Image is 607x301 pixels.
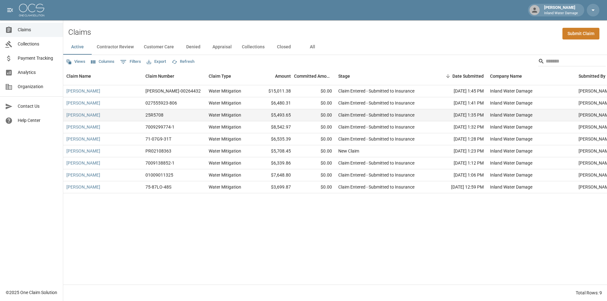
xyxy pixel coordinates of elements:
[452,67,484,85] div: Date Submitted
[544,11,578,16] p: Inland Water Damage
[338,100,414,106] div: Claim Entered - Submitted to Insurance
[430,133,487,145] div: [DATE] 1:28 PM
[209,148,241,154] div: Water Mitigation
[294,133,335,145] div: $0.00
[294,181,335,193] div: $0.00
[579,67,605,85] div: Submitted By
[270,39,298,55] button: Closed
[338,88,414,94] div: Claim Entered - Submitted to Insurance
[338,160,414,166] div: Claim Entered - Submitted to Insurance
[338,172,414,178] div: Claim Entered - Submitted to Insurance
[338,184,414,190] div: Claim Entered - Submitted to Insurance
[294,157,335,169] div: $0.00
[145,172,173,178] div: 01009011325
[66,136,100,142] a: [PERSON_NAME]
[209,160,241,166] div: Water Mitigation
[18,117,58,124] span: Help Center
[145,100,177,106] div: 027555923-806
[145,136,171,142] div: 71-07G9-31T
[562,28,599,39] a: Submit Claim
[490,67,522,85] div: Company Name
[338,112,414,118] div: Claim Entered - Submitted to Insurance
[430,181,487,193] div: [DATE] 12:59 PM
[63,39,607,55] div: dynamic tabs
[294,97,335,109] div: $0.00
[92,39,139,55] button: Contractor Review
[253,145,294,157] div: $5,708.45
[145,124,175,130] div: 7009299774-1
[66,124,100,130] a: [PERSON_NAME]
[294,169,335,181] div: $0.00
[444,72,452,81] button: Sort
[18,27,58,33] span: Claims
[253,181,294,193] div: $3,699.87
[209,88,241,94] div: Water Mitigation
[145,148,171,154] div: PR02108363
[542,4,580,16] div: [PERSON_NAME]
[66,184,100,190] a: [PERSON_NAME]
[490,172,532,178] div: Inland Water Damage
[66,160,100,166] a: [PERSON_NAME]
[253,121,294,133] div: $8,542.97
[490,148,532,154] div: Inland Water Damage
[18,83,58,90] span: Organization
[18,103,58,110] span: Contact Us
[253,97,294,109] div: $6,480.31
[66,100,100,106] a: [PERSON_NAME]
[179,39,207,55] button: Denied
[66,67,91,85] div: Claim Name
[430,157,487,169] div: [DATE] 1:12 PM
[209,112,241,118] div: Water Mitigation
[205,67,253,85] div: Claim Type
[18,69,58,76] span: Analytics
[170,57,196,67] button: Refresh
[490,160,532,166] div: Inland Water Damage
[294,85,335,97] div: $0.00
[576,290,602,296] div: Total Rows: 9
[63,67,142,85] div: Claim Name
[338,148,359,154] div: New Claim
[207,39,237,55] button: Appraisal
[253,109,294,121] div: $5,493.65
[294,67,332,85] div: Committed Amount
[209,67,231,85] div: Claim Type
[430,97,487,109] div: [DATE] 1:41 PM
[294,67,335,85] div: Committed Amount
[335,67,430,85] div: Stage
[145,160,175,166] div: 7009138852-1
[253,85,294,97] div: $15,011.38
[63,39,92,55] button: Active
[253,133,294,145] div: $6,535.39
[490,88,532,94] div: Inland Water Damage
[430,121,487,133] div: [DATE] 1:32 PM
[538,56,606,68] div: Search
[145,67,174,85] div: Claim Number
[490,184,532,190] div: Inland Water Damage
[145,57,168,67] button: Export
[430,145,487,157] div: [DATE] 1:23 PM
[253,157,294,169] div: $6,339.86
[209,172,241,178] div: Water Mitigation
[487,67,575,85] div: Company Name
[430,169,487,181] div: [DATE] 1:06 PM
[430,85,487,97] div: [DATE] 1:45 PM
[490,136,532,142] div: Inland Water Damage
[338,124,414,130] div: Claim Entered - Submitted to Insurance
[145,184,171,190] div: 75-87LO-48S
[294,145,335,157] div: $0.00
[209,136,241,142] div: Water Mitigation
[145,112,163,118] div: 25R5708
[66,88,100,94] a: [PERSON_NAME]
[294,121,335,133] div: $0.00
[145,88,201,94] div: CAHO-00264432
[209,100,241,106] div: Water Mitigation
[18,41,58,47] span: Collections
[19,4,44,16] img: ocs-logo-white-transparent.png
[430,109,487,121] div: [DATE] 1:35 PM
[4,4,16,16] button: open drawer
[275,67,291,85] div: Amount
[253,67,294,85] div: Amount
[18,55,58,62] span: Payment Tracking
[338,67,350,85] div: Stage
[209,124,241,130] div: Water Mitigation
